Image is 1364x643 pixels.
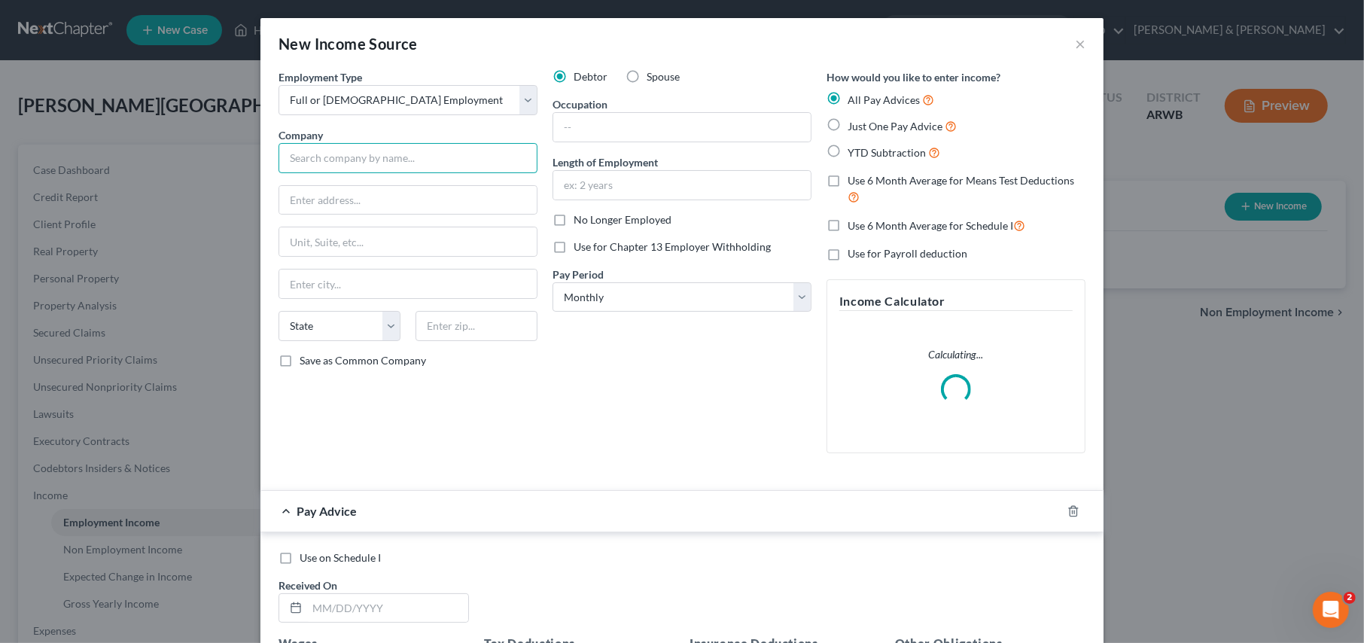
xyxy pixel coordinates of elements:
[297,504,357,518] span: Pay Advice
[1313,592,1349,628] iframe: Intercom live chat
[848,247,967,260] span: Use for Payroll deduction
[553,268,604,281] span: Pay Period
[574,70,607,83] span: Debtor
[848,219,1013,232] span: Use 6 Month Average for Schedule I
[1344,592,1356,604] span: 2
[279,129,323,142] span: Company
[647,70,680,83] span: Spouse
[848,174,1074,187] span: Use 6 Month Average for Means Test Deductions
[553,113,811,142] input: --
[279,33,418,54] div: New Income Source
[279,227,537,256] input: Unit, Suite, etc...
[279,71,362,84] span: Employment Type
[848,120,942,133] span: Just One Pay Advice
[574,240,771,253] span: Use for Chapter 13 Employer Withholding
[279,186,537,215] input: Enter address...
[1075,35,1085,53] button: ×
[279,270,537,298] input: Enter city...
[839,292,1073,311] h5: Income Calculator
[307,594,468,623] input: MM/DD/YYYY
[279,579,337,592] span: Received On
[827,69,1000,85] label: How would you like to enter income?
[279,143,537,173] input: Search company by name...
[574,213,671,226] span: No Longer Employed
[416,311,537,341] input: Enter zip...
[300,354,426,367] span: Save as Common Company
[848,93,920,106] span: All Pay Advices
[553,154,658,170] label: Length of Employment
[848,146,926,159] span: YTD Subtraction
[300,551,381,564] span: Use on Schedule I
[553,96,607,112] label: Occupation
[553,171,811,200] input: ex: 2 years
[839,347,1073,362] p: Calculating...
